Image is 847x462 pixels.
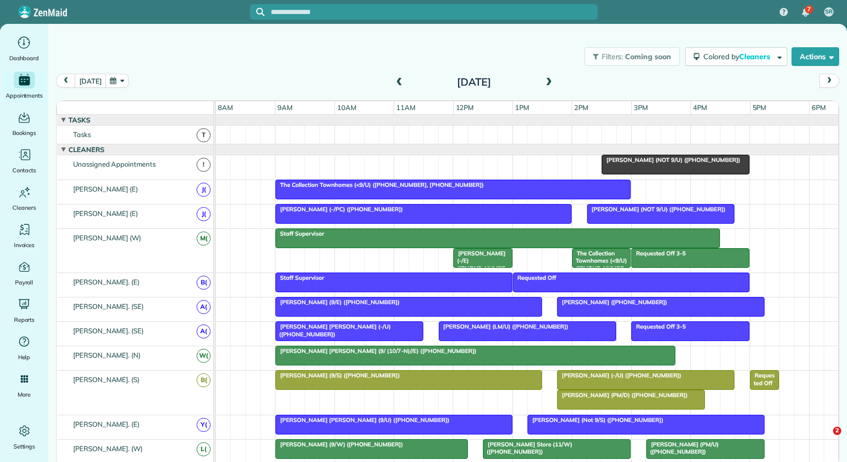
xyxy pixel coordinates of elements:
span: Unassigned Appointments [71,160,158,168]
span: A( [197,324,211,338]
a: Contacts [4,146,44,175]
span: [PERSON_NAME] (9/W) ([PHONE_NUMBER]) [275,441,404,448]
button: Focus search [250,8,265,16]
span: M( [197,232,211,246]
span: 8am [216,103,235,112]
span: [PERSON_NAME]. (N) [71,351,143,359]
span: ! [197,158,211,172]
span: Appointments [6,90,43,101]
span: 11am [394,103,418,112]
span: [PERSON_NAME] (NOT 9/U) ([PHONE_NUMBER]) [587,206,726,213]
span: 4pm [691,103,709,112]
span: [PERSON_NAME] (PM/U) ([PHONE_NUMBER]) [646,441,719,455]
span: 9am [275,103,295,112]
a: Help [4,333,44,362]
iframe: Intercom live chat [812,427,837,452]
span: [PERSON_NAME] (W) [71,234,143,242]
span: [PERSON_NAME] (-/PC) ([PHONE_NUMBER]) [275,206,404,213]
span: [PERSON_NAME] (9/S) ([PHONE_NUMBER]) [275,372,400,379]
span: [PERSON_NAME] (-/U) ([PHONE_NUMBER]) [557,372,682,379]
span: Dashboard [9,53,39,63]
span: [PERSON_NAME]. (W) [71,444,145,453]
span: Colored by [703,52,774,61]
span: Staff Supervisor [275,274,325,281]
span: 5pm [751,103,769,112]
span: Staff Supervisor [275,230,325,237]
span: [PERSON_NAME] ([PHONE_NUMBER]) [557,298,668,306]
button: Actions [792,47,839,66]
span: [PERSON_NAME] [PERSON_NAME] (9/ (10/7-N)//E) ([PHONE_NUMBER]) [275,347,477,355]
span: B( [197,276,211,290]
a: Invoices [4,221,44,250]
span: [PERSON_NAME]. (S) [71,375,142,384]
span: Contacts [12,165,36,175]
span: Reports [14,315,35,325]
span: The Collection Townhomes (<9/U) ([PHONE_NUMBER], [PHONE_NUMBER]) [275,181,484,188]
button: Colored byCleaners [685,47,787,66]
div: 7 unread notifications [795,1,816,24]
span: [PERSON_NAME] (LM/U) ([PHONE_NUMBER]) [438,323,569,330]
span: Cleaners [66,145,106,154]
a: Appointments [4,72,44,101]
span: [PERSON_NAME] Store (11/W) ([PHONE_NUMBER]) [482,441,572,455]
span: Payroll [15,277,34,288]
span: [PERSON_NAME] (9/E) ([PHONE_NUMBER]) [275,298,400,306]
span: Requested Off 3-5 [631,323,686,330]
span: [PERSON_NAME]. (E) [71,420,142,428]
span: Invoices [14,240,35,250]
span: 6pm [810,103,828,112]
span: Requested Off [512,274,557,281]
span: [PERSON_NAME] (PM/D) ([PHONE_NUMBER]) [557,391,688,399]
a: Dashboard [4,34,44,63]
button: prev [56,74,76,88]
span: Help [18,352,31,362]
button: [DATE] [75,74,106,88]
span: T [197,128,211,142]
span: L( [197,442,211,456]
span: [PERSON_NAME] (E) [71,185,140,193]
a: Cleaners [4,184,44,213]
span: Filters: [602,52,623,61]
span: [PERSON_NAME] (E) [71,209,140,218]
span: J( [197,207,211,221]
span: 12pm [454,103,476,112]
a: Payroll [4,259,44,288]
a: Reports [4,296,44,325]
span: [PERSON_NAME] (Not 9/S) ([PHONE_NUMBER]) [527,416,664,424]
button: next [820,74,839,88]
span: [PERSON_NAME]. (SE) [71,327,146,335]
h2: [DATE] [409,76,539,88]
span: [PERSON_NAME]. (SE) [71,302,146,310]
span: J( [197,183,211,197]
span: Y( [197,418,211,432]
span: The Collection Townhomes (<9/U) ([PHONE_NUMBER], [PHONE_NUMBER]) [572,250,627,294]
span: Requested Off [749,372,774,386]
span: Bookings [12,128,36,138]
span: 1pm [513,103,531,112]
span: 2pm [572,103,590,112]
span: [PERSON_NAME]. (E) [71,278,142,286]
a: Bookings [4,109,44,138]
span: Cleaners [739,52,772,61]
svg: Focus search [256,8,265,16]
span: Tasks [66,116,92,124]
span: 3pm [632,103,650,112]
span: Requested Off 3-5 [631,250,686,257]
span: B( [197,373,211,387]
span: W( [197,349,211,363]
span: Settings [13,441,35,452]
span: Tasks [71,130,93,139]
span: [PERSON_NAME] (-/E) ([PHONE_NUMBER]) [453,250,506,279]
span: [PERSON_NAME] [PERSON_NAME] (9/U) ([PHONE_NUMBER]) [275,416,450,424]
span: Coming soon [625,52,672,61]
span: 2 [833,427,841,435]
span: 7 [807,5,811,13]
span: 10am [335,103,358,112]
span: A( [197,300,211,314]
span: [PERSON_NAME] (NOT 9/U) ([PHONE_NUMBER]) [601,156,741,164]
span: [PERSON_NAME] [PERSON_NAME] (-/U) ([PHONE_NUMBER]) [275,323,391,337]
span: More [18,389,31,400]
span: SR [825,8,832,16]
a: Settings [4,423,44,452]
span: Cleaners [12,202,36,213]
